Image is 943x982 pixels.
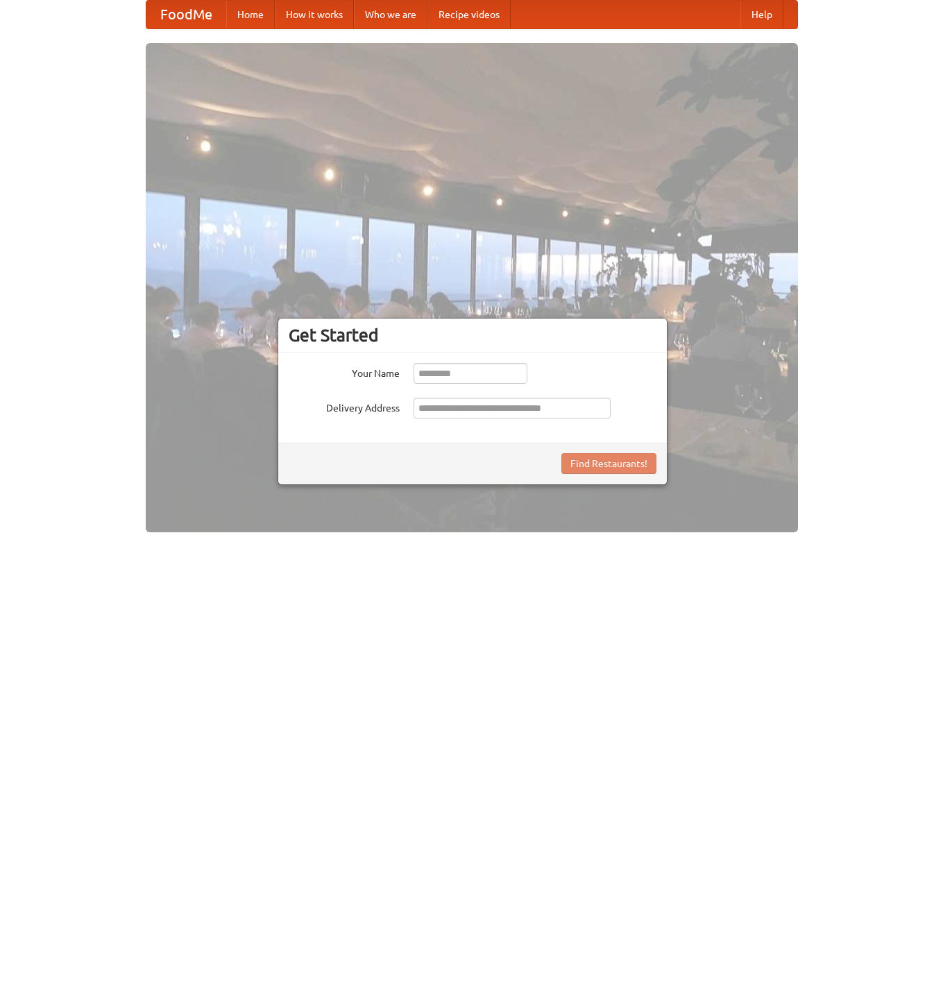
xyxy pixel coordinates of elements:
[289,398,400,415] label: Delivery Address
[275,1,354,28] a: How it works
[561,453,656,474] button: Find Restaurants!
[289,325,656,346] h3: Get Started
[354,1,427,28] a: Who we are
[146,1,226,28] a: FoodMe
[740,1,783,28] a: Help
[289,363,400,380] label: Your Name
[427,1,511,28] a: Recipe videos
[226,1,275,28] a: Home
